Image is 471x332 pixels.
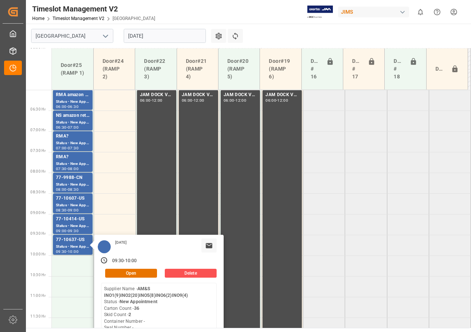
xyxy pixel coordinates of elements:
div: Door#24 (RAMP 2) [100,54,129,84]
div: 06:30 [56,126,67,129]
div: Status - New Appointment [56,244,90,250]
div: Status - New Appointment [56,202,90,209]
span: 07:00 Hr [30,128,46,132]
div: - [234,99,235,102]
b: 36 [134,306,139,311]
div: - [67,167,68,170]
div: 12:00 [194,99,204,102]
div: 12:00 [152,99,163,102]
div: - [151,99,152,102]
div: 77-9988-CN [56,174,90,182]
div: 10:00 [68,250,78,253]
span: 09:30 Hr [30,231,46,236]
div: - [67,250,68,253]
input: DD-MM-YYYY [124,29,206,43]
div: 08:00 [56,188,67,191]
span: 06:30 Hr [30,107,46,111]
div: 08:00 [68,167,78,170]
div: 77-10414-US [56,216,90,223]
div: 10:00 [125,258,137,264]
a: Home [32,16,44,21]
div: Status - New Appointment [56,119,90,126]
div: - [67,229,68,233]
span: 08:30 Hr [30,190,46,194]
div: 06:00 [224,99,234,102]
div: 08:30 [56,209,67,212]
div: JAM DOCK VOLUME CONTROL [182,91,215,99]
div: - [276,99,277,102]
button: open menu [100,30,111,42]
div: 09:30 [56,250,67,253]
div: RMA? [56,133,90,140]
div: 12:00 [277,99,288,102]
div: 06:00 [56,105,67,108]
b: New Appointment [120,299,157,304]
div: Status - New Appointment [56,182,90,188]
div: - [193,99,194,102]
div: - [67,126,68,129]
div: - [67,188,68,191]
div: Doors # 17 [349,54,365,84]
div: 77-10607-US [56,195,90,202]
div: 06:00 [182,99,193,102]
div: 06:30 [68,105,78,108]
div: - [67,209,68,212]
input: Type to search/select [31,29,113,43]
div: Door#20 (RAMP 5) [224,54,254,84]
span: 08:00 Hr [30,169,46,173]
div: JAM DOCK VOLUME CONTROL [265,91,299,99]
img: Exertis%20JAM%20-%20Email%20Logo.jpg_1722504956.jpg [307,6,333,18]
div: 07:00 [56,146,67,150]
div: - [124,258,125,264]
div: Doors # 16 [308,54,323,84]
div: 07:00 [68,126,78,129]
div: Status - New Appointment [56,223,90,229]
b: 2 [128,312,131,317]
div: 07:30 [68,146,78,150]
div: NS amazon returns [56,112,90,119]
div: Status - New Appointment [56,99,90,105]
div: Door#21 (RAMP 4) [183,54,212,84]
div: Door#19 (RAMP 6) [266,54,295,84]
div: 77-10637-US [56,236,90,244]
div: JAM DOCK VOLUME CONTROL [140,91,173,99]
span: 11:30 Hr [30,314,46,318]
div: Supplier Name - Status - Carton Count - Skid Count - Container Number - Seal Number - [104,286,214,331]
div: 08:30 [68,188,78,191]
div: 09:00 [68,209,78,212]
div: Timeslot Management V2 [32,3,155,14]
div: 09:30 [112,258,124,264]
span: 11:00 Hr [30,294,46,298]
div: RMA? [56,153,90,161]
div: 09:00 [56,229,67,233]
div: 09:30 [68,229,78,233]
div: JAM DOCK VOLUME CONTROL [224,91,257,99]
div: Door#23 [432,62,448,76]
span: 10:00 Hr [30,252,46,256]
span: 09:00 Hr [30,211,46,215]
div: Door#22 (RAMP 3) [141,54,170,84]
button: JIMS [338,5,412,19]
button: Delete [165,269,217,278]
div: RMA amazon returns [56,91,90,99]
div: 12:00 [235,99,246,102]
div: - [67,146,68,150]
div: Doors # 18 [391,54,406,84]
span: 10:30 Hr [30,273,46,277]
div: [DATE] [113,240,130,245]
div: Status - New Appointment [56,140,90,146]
div: Status - New Appointment [56,161,90,167]
div: - [67,105,68,108]
button: show 0 new notifications [412,4,429,20]
button: Open [105,269,157,278]
div: 07:30 [56,167,67,170]
div: 06:00 [140,99,151,102]
div: Door#25 (RAMP 1) [58,58,87,80]
div: 06:00 [265,99,276,102]
div: JIMS [338,7,409,17]
a: Timeslot Management V2 [53,16,104,21]
span: 07:30 Hr [30,149,46,153]
button: Help Center [429,4,445,20]
b: AM&S INO1(9)INO2(20)INO5(8)INO6(2)INO9(4) [104,286,188,298]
